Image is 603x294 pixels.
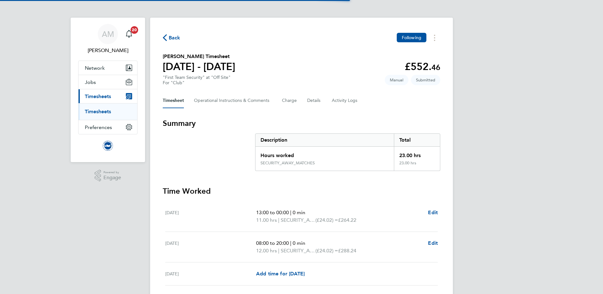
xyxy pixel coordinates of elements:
[165,270,256,278] div: [DATE]
[428,209,438,215] span: Edit
[79,75,137,89] button: Jobs
[78,47,138,54] span: Adrian Morris
[290,240,291,246] span: |
[123,24,135,44] a: 20
[103,170,121,175] span: Powered by
[256,270,305,278] a: Add time for [DATE]
[163,75,231,85] div: "First Team Security" at "Off Site"
[85,79,96,85] span: Jobs
[131,26,138,34] span: 20
[79,89,137,103] button: Timesheets
[79,103,137,120] div: Timesheets
[307,93,322,108] button: Details
[332,93,358,108] button: Activity Logs
[281,216,315,224] span: SECURITY_AWAY_MATCHES
[278,217,279,223] span: |
[102,30,114,38] span: AM
[103,175,121,180] span: Engage
[402,35,421,40] span: Following
[85,65,105,71] span: Network
[405,61,440,73] app-decimal: £552.
[431,63,440,72] span: 46
[78,141,138,151] a: Go to home page
[163,118,440,128] h3: Summary
[261,161,315,166] div: SECURITY_AWAY_MATCHES
[255,133,440,171] div: Summary
[315,217,338,223] span: (£24.02) =
[428,209,438,216] a: Edit
[282,93,297,108] button: Charge
[255,134,394,146] div: Description
[338,248,356,254] span: £288.24
[256,248,277,254] span: 12.00 hrs
[315,248,338,254] span: (£24.02) =
[411,75,440,85] span: This timesheet is Submitted.
[165,239,256,255] div: [DATE]
[394,134,440,146] div: Total
[85,93,111,99] span: Timesheets
[85,109,111,115] a: Timesheets
[293,209,305,215] span: 0 min
[95,170,121,182] a: Powered byEngage
[255,147,394,161] div: Hours worked
[165,209,256,224] div: [DATE]
[78,24,138,54] a: AM[PERSON_NAME]
[163,34,180,42] button: Back
[278,248,279,254] span: |
[103,141,113,151] img: brightonandhovealbion-logo-retina.png
[256,217,277,223] span: 11.00 hrs
[428,240,438,246] span: Edit
[293,240,305,246] span: 0 min
[281,247,315,255] span: SECURITY_AWAY_MATCHES
[256,271,305,277] span: Add time for [DATE]
[194,93,272,108] button: Operational Instructions & Comments
[163,53,235,60] h2: [PERSON_NAME] Timesheet
[429,33,440,43] button: Timesheets Menu
[394,147,440,161] div: 23.00 hrs
[71,18,145,162] nav: Main navigation
[163,60,235,73] h1: [DATE] - [DATE]
[397,33,426,42] button: Following
[169,34,180,42] span: Back
[394,161,440,171] div: 23.00 hrs
[85,124,112,130] span: Preferences
[256,209,289,215] span: 13:00 to 00:00
[428,239,438,247] a: Edit
[163,186,440,196] h3: Time Worked
[163,80,231,85] div: For "Club"
[290,209,291,215] span: |
[79,61,137,75] button: Network
[338,217,356,223] span: £264.22
[163,93,184,108] button: Timesheet
[79,120,137,134] button: Preferences
[385,75,408,85] span: This timesheet was manually created.
[256,240,289,246] span: 08:00 to 20:00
